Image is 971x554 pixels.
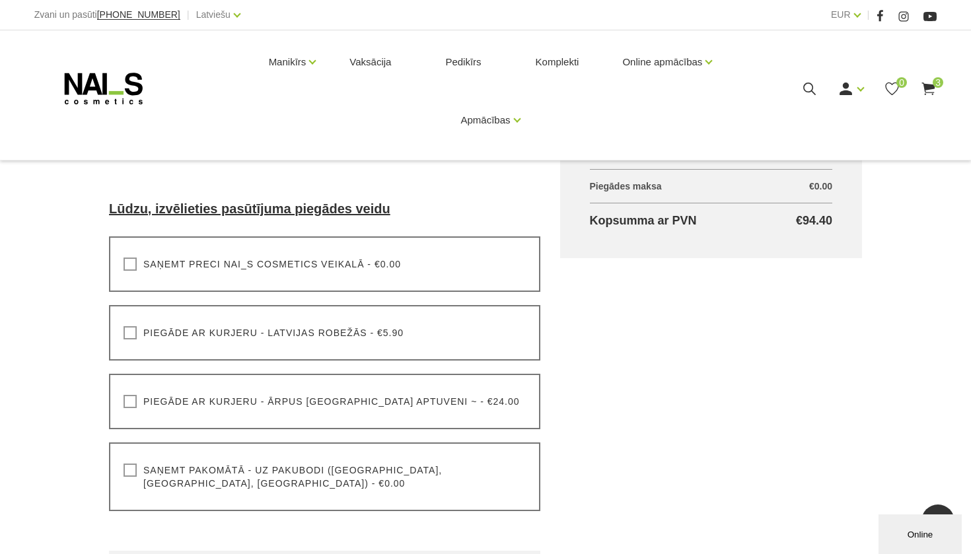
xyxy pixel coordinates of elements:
[809,176,814,196] span: €
[435,30,491,94] a: Pedikīrs
[879,512,964,554] iframe: chat widget
[124,395,520,408] label: Piegāde ar kurjeru - ārpus [GEOGRAPHIC_DATA] aptuveni ~ - €24.00
[187,7,190,23] span: |
[97,9,180,20] span: [PHONE_NUMBER]
[460,94,510,147] a: Apmācības
[920,81,937,97] a: 3
[590,213,833,228] h4: Kopsumma ar PVN
[124,326,404,339] label: Piegāde ar kurjeru - Latvijas robežās - €5.90
[525,30,590,94] a: Komplekti
[796,213,803,228] span: €
[803,213,832,228] span: 94.40
[196,7,231,22] a: Latviešu
[814,176,832,196] span: 0.00
[933,77,943,88] span: 3
[34,7,180,23] div: Zvani un pasūti
[339,30,402,94] a: Vaksācija
[124,258,401,271] label: Saņemt preci NAI_S cosmetics veikalā - €0.00
[269,36,306,88] a: Manikīrs
[97,10,180,20] a: [PHONE_NUMBER]
[124,464,526,490] label: Saņemt pakomātā - uz pakubodi ([GEOGRAPHIC_DATA], [GEOGRAPHIC_DATA], [GEOGRAPHIC_DATA]) - €0.00
[590,170,833,203] p: Piegādes maksa
[622,36,702,88] a: Online apmācības
[831,7,851,22] a: EUR
[109,201,540,217] h4: Lūdzu, izvēlieties pasūtījuma piegādes veidu
[867,7,870,23] span: |
[896,77,907,88] span: 0
[884,81,900,97] a: 0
